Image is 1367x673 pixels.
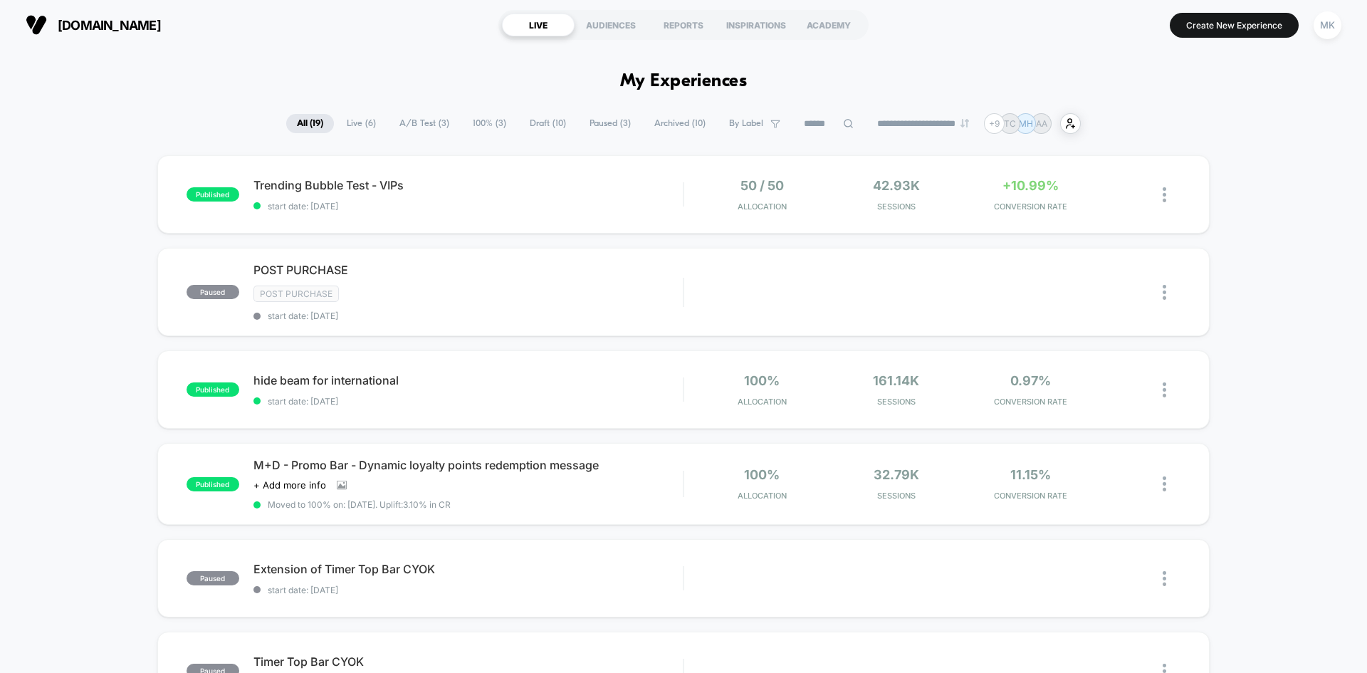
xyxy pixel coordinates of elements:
[1170,13,1299,38] button: Create New Experience
[1163,382,1166,397] img: close
[253,396,683,407] span: start date: [DATE]
[253,373,683,387] span: hide beam for international
[187,382,239,397] span: published
[253,585,683,595] span: start date: [DATE]
[967,397,1094,407] span: CONVERSION RATE
[21,14,165,36] button: [DOMAIN_NAME]
[738,491,787,501] span: Allocation
[253,479,326,491] span: + Add more info
[644,114,716,133] span: Archived ( 10 )
[389,114,460,133] span: A/B Test ( 3 )
[575,14,647,36] div: AUDIENCES
[253,654,683,669] span: Timer Top Bar CYOK
[462,114,517,133] span: 100% ( 3 )
[1010,373,1051,388] span: 0.97%
[1163,285,1166,300] img: close
[1036,118,1047,129] p: AA
[58,18,161,33] span: [DOMAIN_NAME]
[26,14,47,36] img: Visually logo
[744,373,780,388] span: 100%
[720,14,792,36] div: INSPIRATIONS
[1002,178,1059,193] span: +10.99%
[647,14,720,36] div: REPORTS
[253,458,683,472] span: M+D - Promo Bar - Dynamic loyalty points redemption message
[1163,571,1166,586] img: close
[873,373,919,388] span: 161.14k
[268,499,451,510] span: Moved to 100% on: [DATE] . Uplift: 3.10% in CR
[1010,467,1051,482] span: 11.15%
[960,119,969,127] img: end
[833,491,960,501] span: Sessions
[874,467,919,482] span: 32.79k
[519,114,577,133] span: Draft ( 10 )
[253,286,339,302] span: Post Purchase
[187,187,239,202] span: published
[253,311,683,321] span: start date: [DATE]
[792,14,865,36] div: ACADEMY
[967,491,1094,501] span: CONVERSION RATE
[620,71,748,92] h1: My Experiences
[740,178,784,193] span: 50 / 50
[1019,118,1033,129] p: MH
[286,114,334,133] span: All ( 19 )
[253,263,683,277] span: POST PURCHASE
[502,14,575,36] div: LIVE
[984,113,1005,134] div: + 9
[873,178,920,193] span: 42.93k
[744,467,780,482] span: 100%
[187,285,239,299] span: paused
[967,202,1094,212] span: CONVERSION RATE
[1314,11,1341,39] div: MK
[579,114,641,133] span: Paused ( 3 )
[738,397,787,407] span: Allocation
[253,562,683,576] span: Extension of Timer Top Bar CYOK
[1163,187,1166,202] img: close
[1309,11,1346,40] button: MK
[1004,118,1016,129] p: TC
[253,178,683,192] span: Trending Bubble Test - VIPs
[738,202,787,212] span: Allocation
[336,114,387,133] span: Live ( 6 )
[187,477,239,491] span: published
[1163,476,1166,491] img: close
[253,201,683,212] span: start date: [DATE]
[187,571,239,585] span: paused
[833,202,960,212] span: Sessions
[729,118,763,129] span: By Label
[833,397,960,407] span: Sessions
